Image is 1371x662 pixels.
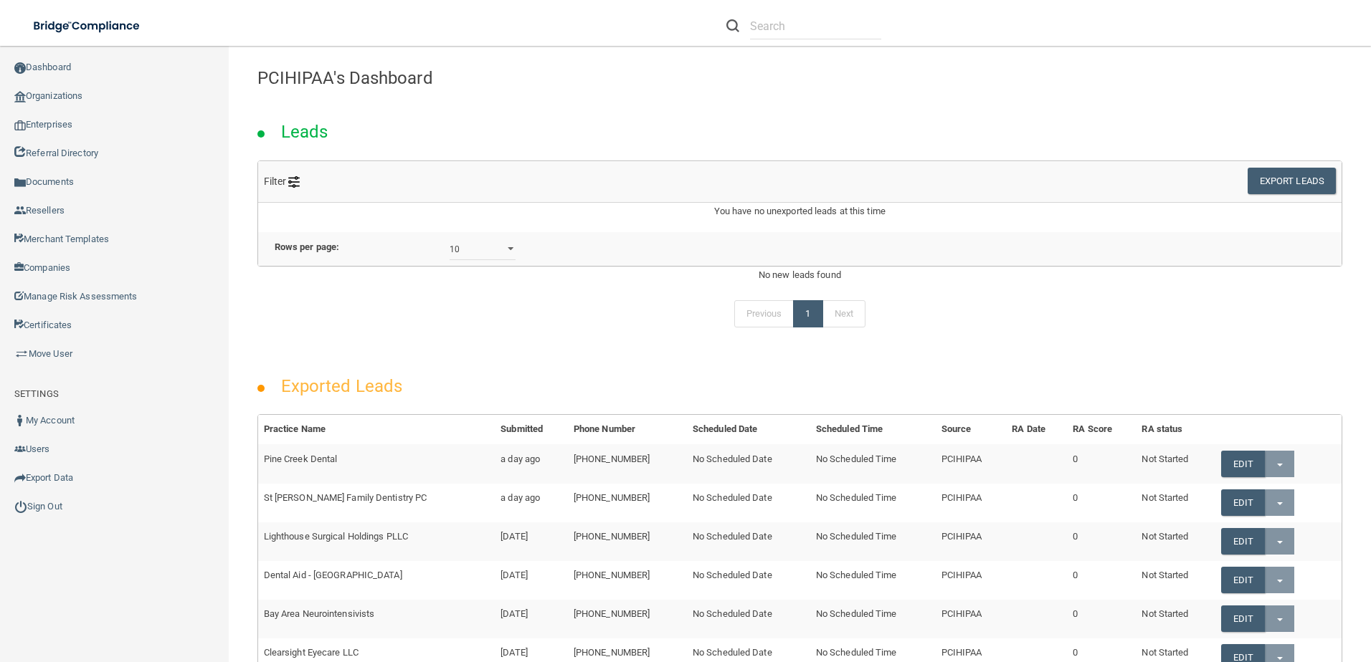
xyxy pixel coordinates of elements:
td: PCIHIPAA [936,561,1007,600]
td: 0 [1067,600,1136,638]
td: PCIHIPAA [936,444,1007,483]
td: Not Started [1136,484,1215,522]
label: SETTINGS [14,385,59,403]
img: briefcase.64adab9b.png [14,347,29,361]
img: ic_dashboard_dark.d01f4a41.png [14,62,26,74]
td: 0 [1067,561,1136,600]
a: Previous [734,300,794,327]
td: [PHONE_NUMBER] [568,561,687,600]
img: ic-search.3b580494.png [726,19,739,32]
td: No Scheduled Date [687,561,810,600]
td: No Scheduled Time [810,600,936,638]
th: RA status [1136,415,1215,444]
td: Lighthouse Surgical Holdings PLLC [258,522,495,561]
a: Next [822,300,865,327]
td: Dental Aid - [GEOGRAPHIC_DATA] [258,561,495,600]
a: Edit [1221,528,1265,555]
th: Phone Number [568,415,687,444]
th: Scheduled Date [687,415,810,444]
button: Export Leads [1248,168,1336,194]
td: [PHONE_NUMBER] [568,600,687,638]
td: PCIHIPAA [936,484,1007,522]
td: a day ago [495,484,568,522]
div: No new leads found [247,267,1353,284]
td: No Scheduled Time [810,561,936,600]
div: You have no unexported leads at this time [258,203,1342,231]
td: St [PERSON_NAME] Family Dentistry PC [258,484,495,522]
img: enterprise.0d942306.png [14,120,26,130]
h4: PCIHIPAA's Dashboard [257,69,1342,87]
td: [DATE] [495,600,568,638]
img: ic_reseller.de258add.png [14,205,26,216]
td: Not Started [1136,444,1215,483]
img: icon-users.e205127d.png [14,443,26,455]
img: ic_user_dark.df1a06c3.png [14,415,26,426]
th: RA Score [1067,415,1136,444]
td: [PHONE_NUMBER] [568,484,687,522]
td: Not Started [1136,600,1215,638]
h2: Exported Leads [267,366,417,406]
td: No Scheduled Time [810,484,936,522]
span: Filter [264,176,300,187]
td: PCIHIPAA [936,600,1007,638]
img: ic_power_dark.7ecde6b1.png [14,500,27,513]
td: [DATE] [495,561,568,600]
img: icon-export.b9366987.png [14,472,26,484]
td: PCIHIPAA [936,522,1007,561]
a: Edit [1221,489,1265,516]
td: 0 [1067,522,1136,561]
td: No Scheduled Date [687,600,810,638]
td: No Scheduled Date [687,444,810,483]
td: a day ago [495,444,568,483]
th: Practice Name [258,415,495,444]
img: bridge_compliance_login_screen.278c3ca4.svg [22,11,153,41]
td: Not Started [1136,522,1215,561]
img: icon-documents.8dae5593.png [14,177,26,188]
td: Pine Creek Dental [258,444,495,483]
td: [DATE] [495,522,568,561]
td: 0 [1067,484,1136,522]
td: No Scheduled Time [810,444,936,483]
h2: Leads [267,112,343,152]
td: 0 [1067,444,1136,483]
th: Scheduled Time [810,415,936,444]
input: Search [750,13,881,39]
a: Edit [1221,567,1265,593]
td: Not Started [1136,561,1215,600]
th: RA Date [1006,415,1067,444]
a: 1 [793,300,822,327]
img: icon-filter@2x.21656d0b.png [288,176,300,188]
b: Rows per page: [275,241,339,252]
td: No Scheduled Time [810,522,936,561]
td: [PHONE_NUMBER] [568,444,687,483]
td: No Scheduled Date [687,484,810,522]
th: Submitted [495,415,568,444]
td: [PHONE_NUMBER] [568,522,687,561]
td: No Scheduled Date [687,522,810,561]
th: Source [936,415,1007,444]
td: Bay Area Neurointensivists [258,600,495,638]
a: Edit [1221,451,1265,477]
img: organization-icon.f8decf85.png [14,91,26,102]
a: Edit [1221,605,1265,632]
